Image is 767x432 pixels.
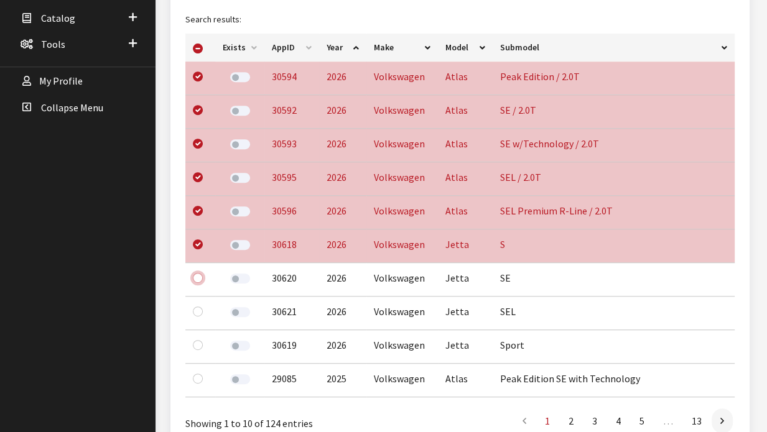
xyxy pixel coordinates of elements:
[319,364,366,397] td: 2025
[185,6,735,34] caption: Search results:
[264,364,319,397] td: 29085
[366,229,438,263] td: Volkswagen
[264,162,319,196] td: 30595
[366,196,438,229] td: Volkswagen
[319,296,366,330] td: 2026
[230,173,250,183] label: Add Application
[493,364,735,397] td: Peak Edition SE with Technology
[230,273,250,283] label: Add Application
[493,330,735,364] td: Sport
[493,34,735,62] th: Submodel: activate to sort column ascending
[366,330,438,364] td: Volkswagen
[264,129,319,162] td: 30593
[438,34,493,62] th: Model: activate to sort column ascending
[319,95,366,129] td: 2026
[366,296,438,330] td: Volkswagen
[319,229,366,263] td: 2026
[230,240,250,250] label: Add Application
[215,34,264,62] th: Exists: activate to sort column ascending
[493,296,735,330] td: SEL
[366,263,438,296] td: Volkswagen
[264,95,319,129] td: 30592
[438,296,493,330] td: Jetta
[230,106,250,116] label: Add Application
[230,374,250,384] label: Add Application
[493,263,735,296] td: SE
[366,62,438,95] td: Volkswagen
[264,62,319,95] td: 30594
[264,196,319,229] td: 30596
[264,263,319,296] td: 30620
[493,229,735,263] td: S
[438,62,493,95] td: Atlas
[185,407,406,431] div: Showing 1 to 10 of 124 entries
[366,129,438,162] td: Volkswagen
[366,95,438,129] td: Volkswagen
[319,162,366,196] td: 2026
[319,330,366,364] td: 2026
[230,307,250,317] label: Add Application
[264,296,319,330] td: 30621
[41,101,103,114] span: Collapse Menu
[319,62,366,95] td: 2026
[438,364,493,397] td: Atlas
[438,162,493,196] td: Atlas
[438,330,493,364] td: Jetta
[366,162,438,196] td: Volkswagen
[366,34,438,62] th: Make: activate to sort column ascending
[41,38,65,50] span: Tools
[264,330,319,364] td: 30619
[493,196,735,229] td: SEL Premium R-Line / 2.0T
[493,95,735,129] td: SE / 2.0T
[438,263,493,296] td: Jetta
[230,341,250,351] label: Add Application
[493,129,735,162] td: SE w/Technology / 2.0T
[438,95,493,129] td: Atlas
[493,162,735,196] td: SEL / 2.0T
[41,12,75,24] span: Catalog
[319,129,366,162] td: 2026
[493,62,735,95] td: Peak Edition / 2.0T
[319,263,366,296] td: 2026
[438,196,493,229] td: Atlas
[230,139,250,149] label: Add Application
[319,196,366,229] td: 2026
[39,75,83,88] span: My Profile
[438,229,493,263] td: Jetta
[438,129,493,162] td: Atlas
[264,34,319,62] th: AppID: activate to sort column ascending
[366,364,438,397] td: Volkswagen
[264,229,319,263] td: 30618
[230,206,250,216] label: Add Application
[319,34,366,62] th: Year: activate to sort column ascending
[230,72,250,82] label: Add Application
